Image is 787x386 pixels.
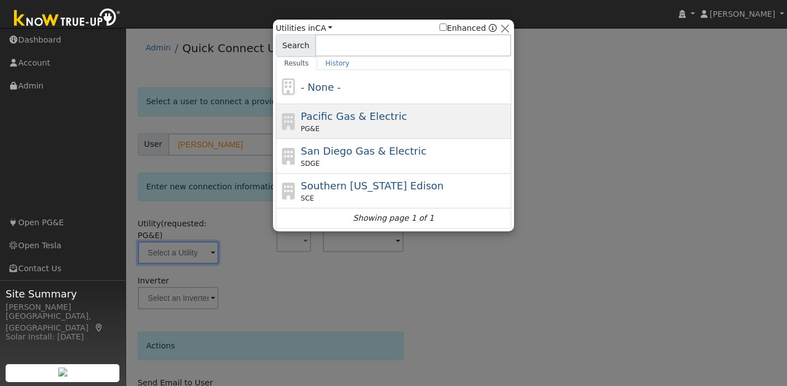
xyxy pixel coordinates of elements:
[301,81,341,93] span: - None -
[6,331,120,343] div: Solar Install: [DATE]
[439,24,447,31] input: Enhanced
[8,6,126,31] img: Know True-Up
[301,110,407,122] span: Pacific Gas & Electric
[315,24,332,32] a: CA
[276,22,332,34] span: Utilities in
[301,124,320,134] span: PG&E
[317,57,358,70] a: History
[94,323,104,332] a: Map
[301,145,427,157] span: San Diego Gas & Electric
[276,34,316,57] span: Search
[439,22,486,34] label: Enhanced
[353,212,434,224] i: Showing page 1 of 1
[58,368,67,376] img: retrieve
[6,310,120,334] div: [GEOGRAPHIC_DATA], [GEOGRAPHIC_DATA]
[6,301,120,313] div: [PERSON_NAME]
[301,193,314,203] span: SCE
[276,57,317,70] a: Results
[439,22,497,34] span: Show enhanced providers
[301,180,444,192] span: Southern [US_STATE] Edison
[6,286,120,301] span: Site Summary
[489,24,497,32] a: Enhanced Providers
[301,159,320,169] span: SDGE
[710,10,775,18] span: [PERSON_NAME]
